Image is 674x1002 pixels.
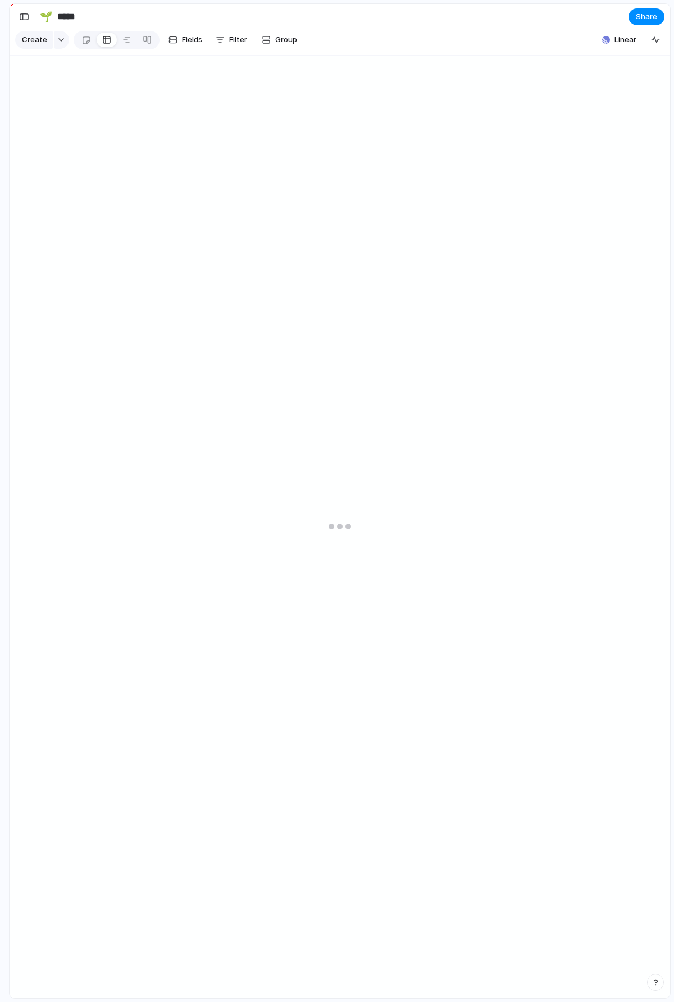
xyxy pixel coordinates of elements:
span: Filter [229,34,247,45]
span: Create [22,34,47,45]
div: 🌱 [40,9,52,24]
span: Linear [614,34,636,45]
span: Share [636,11,657,22]
button: Filter [211,31,252,49]
button: Linear [598,31,641,48]
button: 🌱 [37,8,55,26]
button: Group [256,31,303,49]
span: Group [275,34,297,45]
button: Fields [164,31,207,49]
button: Create [15,31,53,49]
span: Fields [182,34,202,45]
button: Share [629,8,664,25]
